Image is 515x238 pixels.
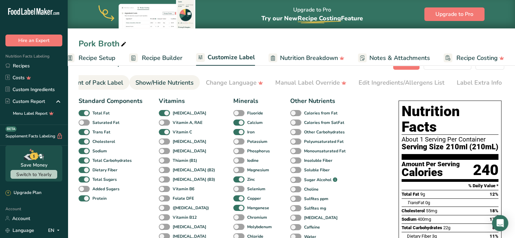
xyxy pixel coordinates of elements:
[304,205,326,211] b: Sulfites mg
[173,129,192,135] b: Vitamin C
[247,148,270,154] b: Phosphorus
[490,217,498,222] span: 17%
[247,157,259,164] b: Iodine
[173,186,194,192] b: Vitamin B6
[304,120,344,126] b: Calories from SatFat
[233,96,274,106] div: Minerals
[247,129,255,135] b: Iron
[159,96,217,106] div: Vitamins
[247,176,255,182] b: Zinc
[304,148,346,154] b: Monounsaturated Fat
[490,192,498,197] span: 12%
[173,205,209,211] b: ([MEDICAL_DATA])
[247,205,269,211] b: Manganese
[402,143,444,151] span: Serving Size
[92,129,110,135] b: Trans Fat
[16,171,51,178] span: Switch to Yearly
[92,148,107,154] b: Sodium
[5,98,45,105] div: Custom Report
[79,38,128,50] div: Pork Broth
[247,110,263,116] b: Fluoride
[173,214,197,220] b: Vitamin B12
[407,200,424,205] span: Fat
[473,161,498,179] div: 240
[358,50,430,66] a: Notes & Attachments
[247,224,272,230] b: Molybdenum
[490,208,498,213] span: 18%
[290,96,348,106] div: Other Nutrients
[369,53,430,63] span: Notes & Attachments
[173,167,215,173] b: [MEDICAL_DATA] (B2)
[247,186,265,192] b: Selenium
[92,167,117,173] b: Dietary Fiber
[425,200,430,205] span: 0g
[247,214,267,220] b: Chromium
[5,35,62,46] button: Hire an Expert
[269,50,344,66] a: Nutrition Breakdown
[304,186,319,192] b: Choline
[173,148,206,154] b: [MEDICAL_DATA]
[206,78,263,87] div: Change Language
[261,0,363,28] div: Upgrade to Pro
[402,136,498,143] div: About 1 Serving Per Container
[173,110,206,116] b: [MEDICAL_DATA]
[173,176,215,182] b: [MEDICAL_DATA] (B3)
[173,138,206,145] b: [MEDICAL_DATA]
[69,78,123,87] div: Front of Pack Label
[402,168,460,177] div: Calories
[417,217,431,222] span: 400mg
[92,120,120,126] b: Saturated Fat
[359,78,445,87] div: Edit Ingredients/Allergens List
[456,53,498,63] span: Recipe Costing
[21,161,47,169] div: Save Money
[457,78,502,87] div: Label Extra Info
[173,157,197,164] b: Thiamin (B1)
[196,50,255,66] a: Customize Label
[298,14,341,22] span: Recipe Costing
[173,195,194,201] b: Folate DFE
[304,110,338,116] b: Calories from Fat
[5,190,41,196] div: Upgrade Plan
[402,104,498,135] h1: Nutrition Facts
[304,215,338,221] b: [MEDICAL_DATA]
[92,157,132,164] b: Total Carbohydrates
[443,225,450,230] span: 22g
[48,226,62,234] div: EN
[247,120,263,126] b: Calcium
[92,176,117,182] b: Total Sugars
[402,161,460,168] div: Amount Per Serving
[407,200,418,205] i: Trans
[280,53,338,63] span: Nutrition Breakdown
[444,50,504,66] a: Recipe Costing
[247,138,267,145] b: Potassium
[402,225,442,230] span: Total Carbohydrates
[173,120,202,126] b: Vitamin A, RAE
[92,186,120,192] b: Added Sugars
[247,195,261,201] b: Copper
[304,224,320,230] b: Caffeine
[304,167,330,173] b: Soluble Fiber
[435,10,473,18] span: Upgrade to Pro
[66,50,115,66] a: Recipe Setup
[424,7,485,21] button: Upgrade to Pro
[402,182,498,190] section: % Daily Value *
[142,53,183,63] span: Recipe Builder
[492,215,508,231] div: Open Intercom Messenger
[426,208,437,213] span: 55mg
[10,170,57,179] button: Switch to Yearly
[402,192,419,197] span: Total Fat
[208,53,255,62] span: Customize Label
[304,138,344,145] b: Polyunsaturated Fat
[402,217,416,222] span: Sodium
[304,129,345,135] b: Other Carbohydrates
[92,138,115,145] b: Cholesterol
[92,110,110,116] b: Total Fat
[173,224,206,230] b: [MEDICAL_DATA]
[79,53,115,63] span: Recipe Setup
[446,143,498,151] span: 210ml (210mL)
[304,157,332,164] b: Insoluble Fiber
[402,208,425,213] span: Cholesterol
[5,224,34,236] a: Language
[420,192,425,197] span: 9g
[261,14,363,22] span: Try our New Feature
